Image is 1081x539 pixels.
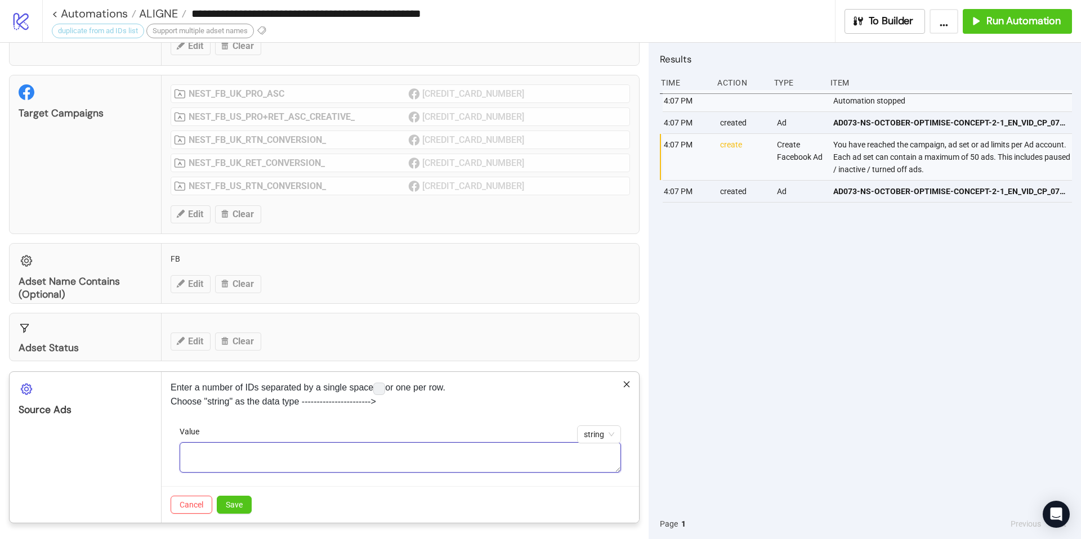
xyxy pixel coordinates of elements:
a: AD073-NS-OCTOBER-OPTIMISE-CONCEPT-2-1_EN_VID_CP_07102025_F_NSE_None_None_ [833,112,1067,133]
div: Ad [776,112,824,133]
div: duplicate from ad IDs list [52,24,144,38]
div: You have reached the campaign, ad set or ad limits per Ad account. Each ad set can contain a maxi... [832,134,1075,180]
div: Automation stopped [832,90,1075,111]
h2: Results [660,52,1072,66]
button: To Builder [845,9,926,34]
div: Source Ads [19,403,152,416]
span: close [623,380,631,388]
a: AD073-NS-OCTOBER-OPTIMISE-CONCEPT-2-1_EN_VID_CP_07102025_F_NSE_None_None_ [833,181,1067,202]
div: Create Facebook Ad [776,134,824,180]
a: ALIGNE [136,8,186,19]
textarea: Value [180,442,621,473]
label: Value [180,425,207,438]
button: ... [930,9,958,34]
span: Run Automation [986,15,1061,28]
span: ALIGNE [136,6,178,21]
div: created [719,112,767,133]
button: Save [217,496,252,514]
div: Time [660,72,708,93]
div: 4:07 PM [663,112,711,133]
div: Type [773,72,821,93]
span: AD073-NS-OCTOBER-OPTIMISE-CONCEPT-2-1_EN_VID_CP_07102025_F_NSE_None_None_ [833,185,1067,197]
p: Enter a number of IDs separated by a single space or one per row. Choose "string" as the data typ... [171,381,630,408]
span: Cancel [180,500,203,509]
span: AD073-NS-OCTOBER-OPTIMISE-CONCEPT-2-1_EN_VID_CP_07102025_F_NSE_None_None_ [833,116,1067,129]
div: Open Intercom Messenger [1043,501,1070,528]
div: Ad [776,181,824,202]
button: Previous [1007,518,1044,530]
div: Support multiple adset names [146,24,254,38]
div: Item [829,72,1072,93]
button: Cancel [171,496,212,514]
span: To Builder [869,15,914,28]
div: 4:07 PM [663,181,711,202]
div: 4:07 PM [663,90,711,111]
div: Action [716,72,765,93]
button: Run Automation [963,9,1072,34]
span: Save [226,500,243,509]
div: 4:07 PM [663,134,711,180]
a: < Automations [52,8,136,19]
span: string [584,426,614,443]
div: create [719,134,767,180]
div: created [719,181,767,202]
span: Page [660,518,678,530]
button: 1 [678,518,689,530]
